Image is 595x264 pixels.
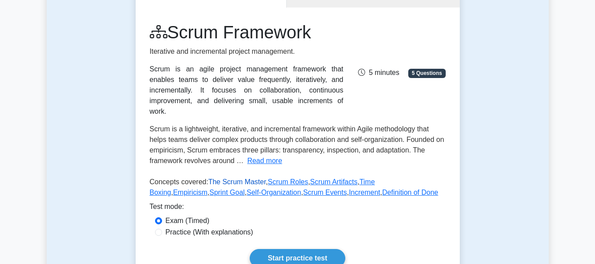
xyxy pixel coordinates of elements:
span: Scrum is a lightweight, iterative, and incremental framework within Agile methodology that helps ... [150,125,444,164]
a: Time Boxing [150,178,375,196]
a: Self-Organization [247,189,301,196]
div: Scrum is an agile project management framework that enables teams to deliver value frequently, it... [150,64,344,117]
span: 5 Questions [408,69,445,78]
div: Test mode: [150,201,446,216]
label: Practice (With explanations) [166,227,253,238]
a: Scrum Artifacts [310,178,358,186]
a: Sprint Goal [210,189,245,196]
p: Concepts covered: , , , , , , , , , [150,177,446,201]
a: Scrum Roles [268,178,308,186]
a: Empiricism [173,189,207,196]
a: The Scrum Master [208,178,266,186]
a: Increment [349,189,380,196]
p: Iterative and incremental project management. [150,46,344,57]
h1: Scrum Framework [150,22,344,43]
a: Scrum Events [303,189,347,196]
a: Definition of Done [382,189,438,196]
button: Read more [247,156,282,166]
label: Exam (Timed) [166,216,210,226]
span: 5 minutes [358,69,399,76]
